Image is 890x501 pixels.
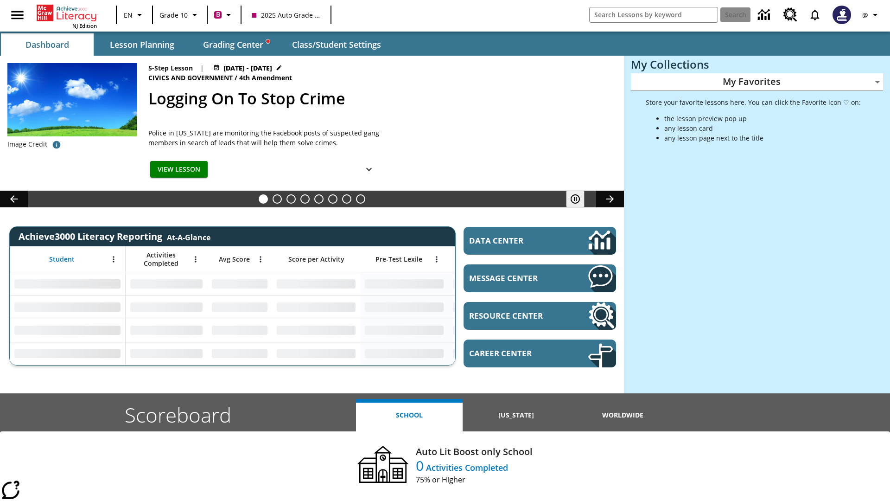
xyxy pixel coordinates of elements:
[167,231,210,243] div: At-A-Glance
[566,191,594,207] div: Pause
[857,6,886,23] button: Profile/Settings
[356,399,463,431] button: School
[200,63,204,73] span: |
[266,39,270,43] svg: writing assistant alert
[375,255,422,263] span: Pre-Test Lexile
[148,73,235,83] span: Civics and Government
[47,136,66,153] button: AP/Mary Altaffer, File
[25,39,69,50] span: Dashboard
[464,340,616,367] a: Career Center
[210,6,238,23] button: Boost Class color is violet red. Change class color
[448,342,536,365] div: No Data,
[148,128,380,148] span: Police in New York are monitoring the Facebook posts of suspected gang members in search of leads...
[356,194,365,204] button: Slide 8 The Constitution's Balancing Act
[430,252,444,266] button: Open Menu
[239,73,294,83] span: 4th Amendment
[223,63,272,73] span: [DATE] - [DATE]
[207,272,272,295] div: No Data,
[448,272,536,295] div: No Data,
[752,2,778,28] a: Data Center
[286,194,296,204] button: Slide 3 Defining Our Government's Purpose
[416,459,533,485] p: 0 Activities Completed 75% or Higher
[664,114,861,123] li: the lesson preview pop up
[448,295,536,319] div: No Data,
[285,33,388,56] button: Class/Student Settings
[566,191,585,207] button: Pause
[424,462,508,473] span: Activities Completed
[72,22,97,29] span: NJ Edition
[156,6,204,23] button: Grade: Grade 10, Select a grade
[778,2,803,27] a: Resource Center, Will open in new tab
[328,194,337,204] button: Slide 6 Pre-release lesson
[464,264,616,292] a: Message Center
[646,97,861,107] p: Store your favorite lessons here. You can click the Favorite icon ♡ on:
[827,3,857,27] button: Select a new avatar
[207,319,272,342] div: No Data,
[159,10,188,20] span: Grade 10
[464,227,616,255] a: Data Center
[37,3,97,29] div: Home
[469,310,560,321] span: Resource Center
[126,272,207,295] div: No Data,
[148,128,380,148] div: Police in [US_STATE] are monitoring the Facebook posts of suspected gang members in search of lea...
[49,255,75,263] span: Student
[862,10,868,20] span: @
[664,123,861,133] li: any lesson card
[570,399,676,431] button: Worldwide
[259,194,268,204] button: Slide 1 Logging On To Stop Crime
[219,255,250,263] span: Avg Score
[463,399,569,431] button: [US_STATE]
[596,191,624,207] button: Lesson carousel, Next
[448,319,536,342] div: No Data,
[464,302,616,330] a: Resource Center, Will open in new tab
[189,252,203,266] button: Open Menu
[148,63,193,73] p: 5-Step Lesson
[360,161,378,178] button: Show Details
[126,342,207,365] div: No Data,
[664,133,861,143] li: any lesson page next to the title
[292,39,381,50] span: Class/Student Settings
[95,33,188,56] button: Lesson Planning
[803,3,827,27] a: Notifications
[120,6,149,23] button: Language: EN, Select a language
[314,194,324,204] button: Slide 5 A Strange World, Right Here on Earth
[342,194,351,204] button: Slide 7 Career Lesson
[631,58,883,71] h3: My Collections
[4,1,31,29] button: Open side menu
[7,140,47,149] p: Image Credit
[469,235,557,246] span: Data Center
[148,87,613,110] h2: Logging On To Stop Crime
[211,63,284,73] button: Sep 30 - Oct 06 Choose Dates
[190,33,283,56] button: Grading Center
[203,39,270,50] span: Grading Center
[631,73,883,91] div: My Favorites
[252,10,320,20] span: 2025 Auto Grade 10
[126,295,207,319] div: No Data,
[416,474,533,485] span: 75% or Higher
[1,33,94,56] button: Dashboard
[7,63,137,162] img: police now using Facebook to help stop crime
[833,6,851,24] img: Avatar
[107,252,121,266] button: Open Menu
[416,456,424,475] span: 0
[37,4,97,22] a: Home
[469,348,560,359] span: Career Center
[288,255,344,263] span: Score per Activity
[235,73,237,82] span: /
[130,251,191,268] span: Activities Completed
[469,273,560,283] span: Message Center
[300,194,310,204] button: Slide 4 Private! Keep Out!
[19,230,210,243] span: Achieve3000 Literacy Reporting
[254,252,267,266] button: Open Menu
[126,319,207,342] div: No Data,
[216,9,220,20] span: B
[207,295,272,319] div: No Data,
[273,194,282,204] button: Slide 2 Climbing Mount Tai
[150,161,208,178] button: View Lesson
[110,39,174,50] span: Lesson Planning
[590,7,718,22] input: search field
[416,445,533,459] h4: Auto Lit Boost only School
[124,10,133,20] span: EN
[207,342,272,365] div: No Data,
